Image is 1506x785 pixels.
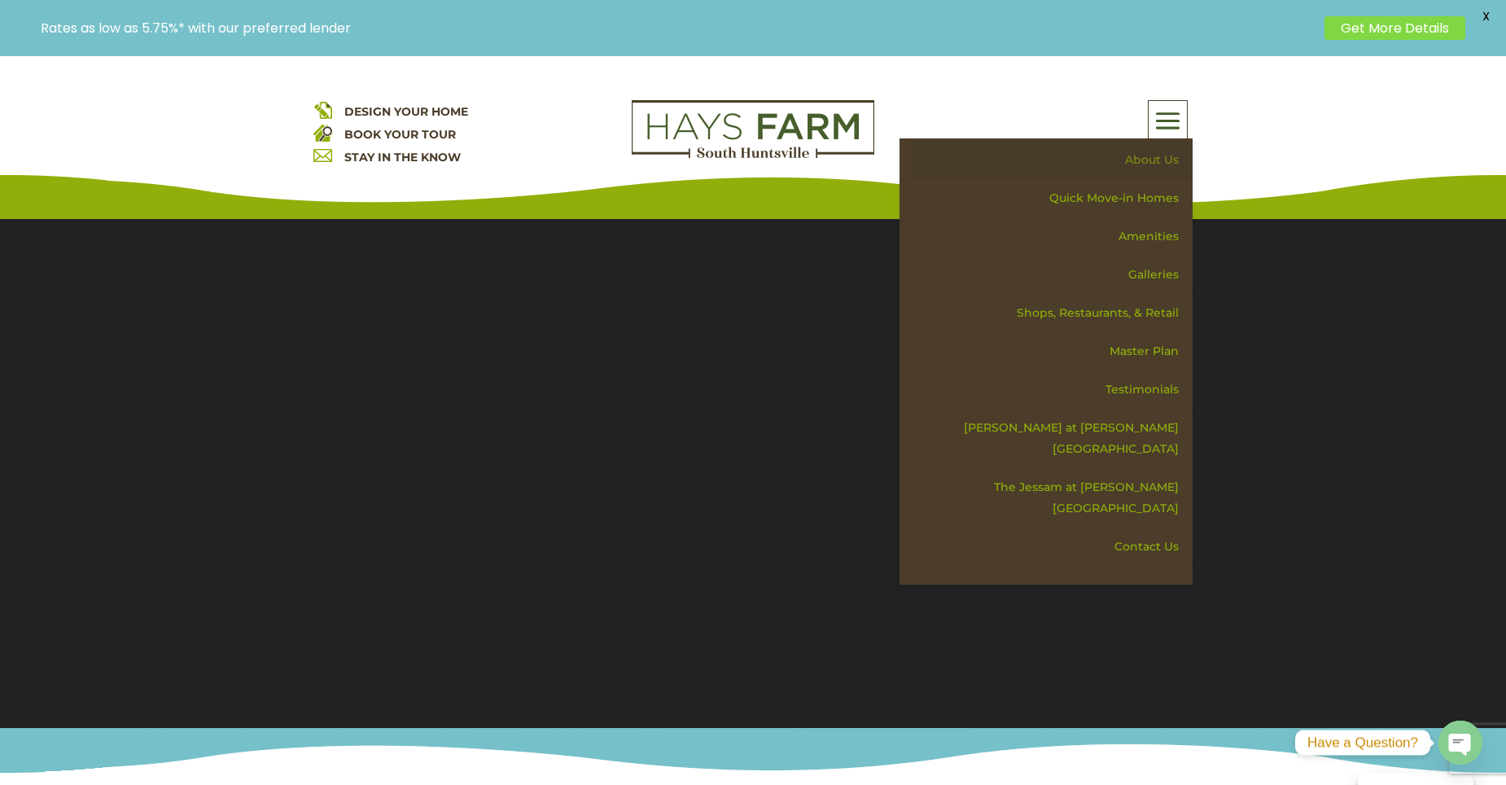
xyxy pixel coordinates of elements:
p: Rates as low as 5.75%* with our preferred lender [41,20,1316,36]
a: hays farm homes huntsville development [632,147,874,162]
a: Contact Us [911,528,1193,566]
a: About Us [911,141,1193,179]
a: The Jessam at [PERSON_NAME][GEOGRAPHIC_DATA] [911,468,1193,528]
a: STAY IN THE KNOW [344,150,461,164]
span: X [1473,4,1498,29]
a: Testimonials [911,371,1193,409]
a: BOOK YOUR TOUR [344,127,456,142]
a: Get More Details [1324,16,1465,40]
a: Shops, Restaurants, & Retail [911,294,1193,332]
a: Amenities [911,217,1193,256]
a: Galleries [911,256,1193,294]
a: Quick Move-in Homes [911,179,1193,217]
a: DESIGN YOUR HOME [344,104,468,119]
a: [PERSON_NAME] at [PERSON_NAME][GEOGRAPHIC_DATA] [911,409,1193,468]
img: Logo [632,100,874,159]
a: Master Plan [911,332,1193,371]
img: book your home tour [313,123,332,142]
img: design your home [313,100,332,119]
